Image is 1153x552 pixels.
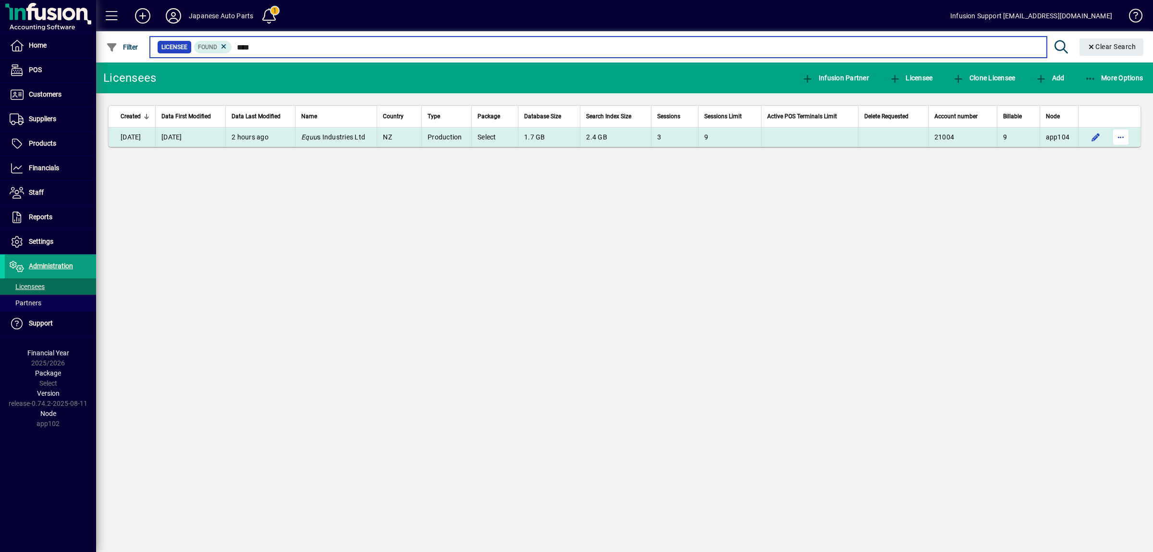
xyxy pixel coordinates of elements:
[767,111,837,122] span: Active POS Terminals Limit
[1003,111,1022,122] span: Billable
[189,8,253,24] div: Japanese Auto Parts
[27,349,69,357] span: Financial Year
[950,69,1018,87] button: Clone Licensee
[1003,111,1033,122] div: Billable
[104,38,141,56] button: Filter
[5,278,96,295] a: Licensees
[109,127,155,147] td: [DATE]
[864,111,908,122] span: Delete Requested
[5,156,96,180] a: Financials
[301,111,317,122] span: Name
[29,238,53,245] span: Settings
[29,319,53,327] span: Support
[428,111,440,122] span: Type
[580,127,651,147] td: 2.4 GB
[225,127,295,147] td: 2 hours ago
[383,111,416,122] div: Country
[29,262,73,270] span: Administration
[802,74,869,82] span: Infusion Partner
[657,111,680,122] span: Sessions
[29,139,56,147] span: Products
[29,66,42,74] span: POS
[5,83,96,107] a: Customers
[5,312,96,336] a: Support
[421,127,471,147] td: Production
[5,34,96,58] a: Home
[198,44,217,50] span: Found
[471,127,518,147] td: Select
[864,111,922,122] div: Delete Requested
[478,111,500,122] span: Package
[40,410,56,417] span: Node
[1033,69,1067,87] button: Add
[953,74,1015,82] span: Clone Licensee
[5,205,96,229] a: Reports
[950,8,1112,24] div: Infusion Support [EMAIL_ADDRESS][DOMAIN_NAME]
[1122,2,1141,33] a: Knowledge Base
[1079,38,1144,56] button: Clear
[5,107,96,131] a: Suppliers
[10,283,45,290] span: Licensees
[121,111,149,122] div: Created
[5,181,96,205] a: Staff
[518,127,580,147] td: 1.7 GB
[1046,111,1072,122] div: Node
[37,389,60,397] span: Version
[121,111,141,122] span: Created
[377,127,421,147] td: NZ
[232,111,281,122] span: Data Last Modified
[301,133,317,141] em: Equu
[5,295,96,311] a: Partners
[29,41,47,49] span: Home
[301,133,365,141] span: s Industries Ltd
[232,111,289,122] div: Data Last Modified
[997,127,1039,147] td: 9
[29,115,56,123] span: Suppliers
[5,58,96,82] a: POS
[1088,129,1104,145] button: Edit
[586,111,645,122] div: Search Index Size
[383,111,404,122] span: Country
[1035,74,1064,82] span: Add
[1046,111,1060,122] span: Node
[657,111,692,122] div: Sessions
[1085,74,1143,82] span: More Options
[651,127,698,147] td: 3
[704,111,755,122] div: Sessions Limit
[161,42,187,52] span: Licensee
[29,90,61,98] span: Customers
[194,41,232,53] mat-chip: Found Status: Found
[934,111,978,122] span: Account number
[704,111,742,122] span: Sessions Limit
[478,111,512,122] div: Package
[158,7,189,25] button: Profile
[1087,43,1136,50] span: Clear Search
[698,127,760,147] td: 9
[934,111,991,122] div: Account number
[10,299,41,307] span: Partners
[155,127,225,147] td: [DATE]
[301,111,371,122] div: Name
[29,164,59,172] span: Financials
[889,74,933,82] span: Licensee
[1082,69,1146,87] button: More Options
[887,69,935,87] button: Licensee
[29,188,44,196] span: Staff
[586,111,631,122] span: Search Index Size
[1046,133,1070,141] span: app104.prod.infusionbusinesssoftware.com
[103,70,156,86] div: Licensees
[428,111,466,122] div: Type
[799,69,871,87] button: Infusion Partner
[928,127,997,147] td: 21004
[767,111,853,122] div: Active POS Terminals Limit
[161,111,211,122] span: Data First Modified
[127,7,158,25] button: Add
[5,230,96,254] a: Settings
[524,111,574,122] div: Database Size
[35,369,61,377] span: Package
[106,43,138,51] span: Filter
[1113,129,1128,145] button: More options
[524,111,561,122] span: Database Size
[5,132,96,156] a: Products
[161,111,220,122] div: Data First Modified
